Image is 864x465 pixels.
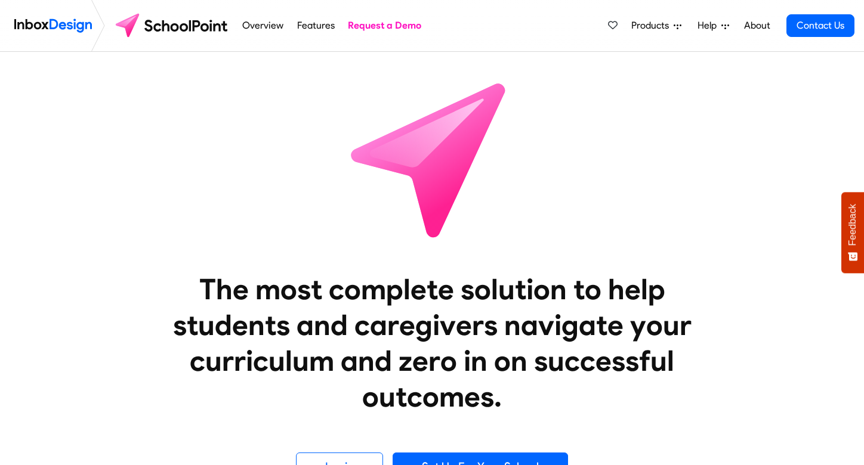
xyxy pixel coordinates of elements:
span: Feedback [847,204,858,246]
img: icon_schoolpoint.svg [325,52,539,266]
span: Products [631,18,674,33]
a: Contact Us [786,14,854,37]
a: About [740,14,773,38]
span: Help [698,18,721,33]
heading: The most complete solution to help students and caregivers navigate your curriculum and zero in o... [149,271,715,414]
a: Help [693,14,734,38]
img: schoolpoint logo [110,11,236,40]
a: Features [294,14,338,38]
button: Feedback - Show survey [841,192,864,273]
a: Overview [239,14,287,38]
a: Products [627,14,686,38]
a: Request a Demo [345,14,425,38]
